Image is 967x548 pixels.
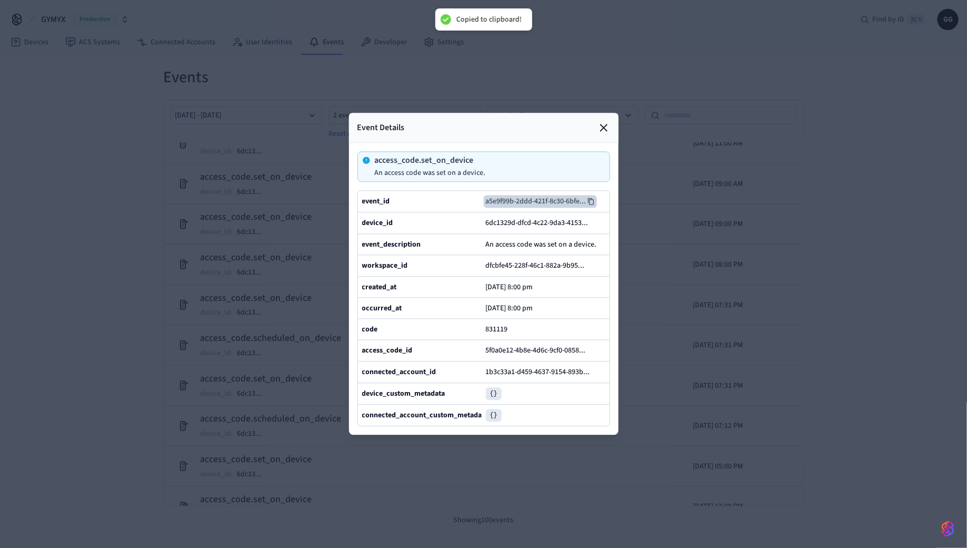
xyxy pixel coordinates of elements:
[362,261,408,271] b: workspace_id
[362,324,378,335] b: code
[484,366,601,379] button: 1b3c33a1-d459-4637-9154-893b...
[362,303,402,314] b: occurred_at
[484,260,595,272] button: dfcbfe45-228f-46c1-882a-9b95...
[362,389,445,399] b: device_custom_metadata
[362,346,413,356] b: access_code_id
[362,410,489,421] b: connected_account_custom_metadata
[362,367,436,378] b: connected_account_id
[357,122,405,134] p: Event Details
[484,217,599,230] button: 6dc1329d-dfcd-4c22-9da3-4153...
[484,345,596,357] button: 5f0a0e12-4b8e-4d6c-9cf0-0858...
[486,409,502,422] pre: {}
[362,218,393,229] b: device_id
[486,304,533,312] p: [DATE] 8:00 pm
[362,239,421,250] b: event_description
[486,388,502,400] pre: {}
[942,521,954,537] img: SeamLogoGradient.69752ec5.svg
[486,239,597,250] span: An access code was set on a device.
[484,195,597,208] button: a5e9f99b-2ddd-421f-8c30-6bfe...
[486,283,533,291] p: [DATE] 8:00 pm
[486,324,508,335] span: 831119
[362,282,397,292] b: created_at
[375,169,486,178] p: An access code was set on a device.
[362,197,390,207] b: event_id
[375,156,486,165] p: access_code.set_on_device
[456,15,522,24] div: Copied to clipboard!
